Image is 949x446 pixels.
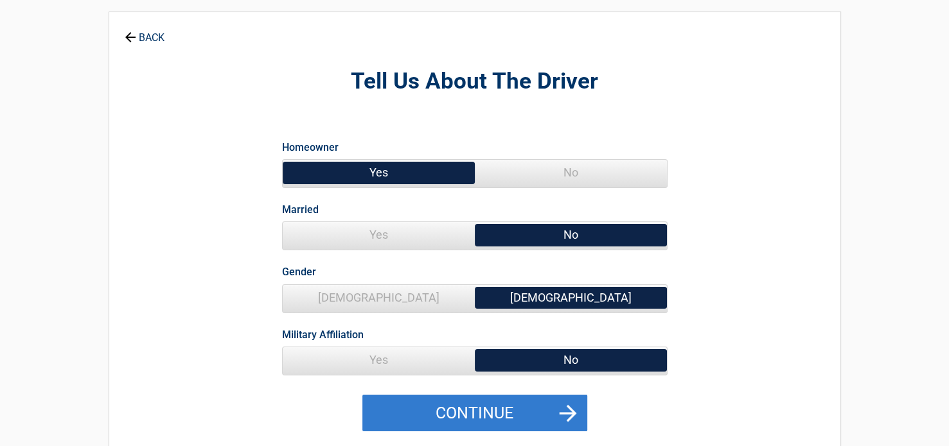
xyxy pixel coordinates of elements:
h2: Tell Us About The Driver [180,67,770,97]
span: No [475,222,667,248]
button: Continue [362,395,587,432]
label: Military Affiliation [282,326,364,343]
span: Yes [283,160,475,185]
label: Married [282,201,319,218]
a: BACK [122,21,167,43]
span: No [475,347,667,373]
span: Yes [283,222,475,248]
label: Homeowner [282,139,339,156]
span: [DEMOGRAPHIC_DATA] [283,285,475,311]
span: Yes [283,347,475,373]
label: Gender [282,263,316,280]
span: No [475,160,667,185]
span: [DEMOGRAPHIC_DATA] [475,285,667,311]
